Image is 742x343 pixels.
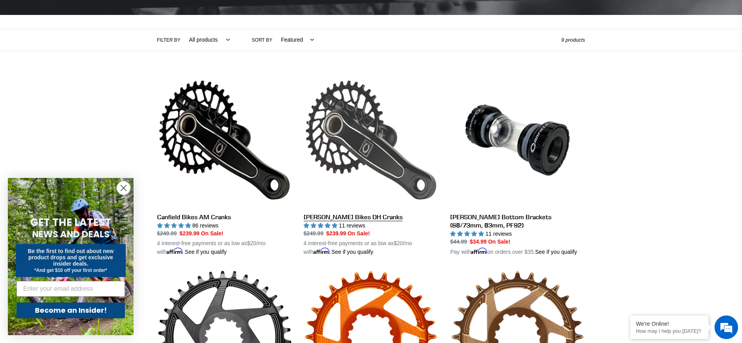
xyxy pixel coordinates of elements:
div: We're Online! [636,321,703,327]
button: Close dialog [117,181,130,195]
span: *And get $10 off your first order* [34,268,107,273]
span: Be the first to find out about new product drops and get exclusive insider deals. [28,248,114,267]
label: Filter by [157,37,181,44]
span: GET THE LATEST [30,215,111,229]
span: 9 products [561,37,585,43]
input: Enter your email address [16,281,125,297]
button: Become an Insider! [16,303,125,318]
p: How may I help you today? [636,328,703,334]
label: Sort by [252,37,272,44]
span: NEWS AND DEALS [32,228,110,240]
